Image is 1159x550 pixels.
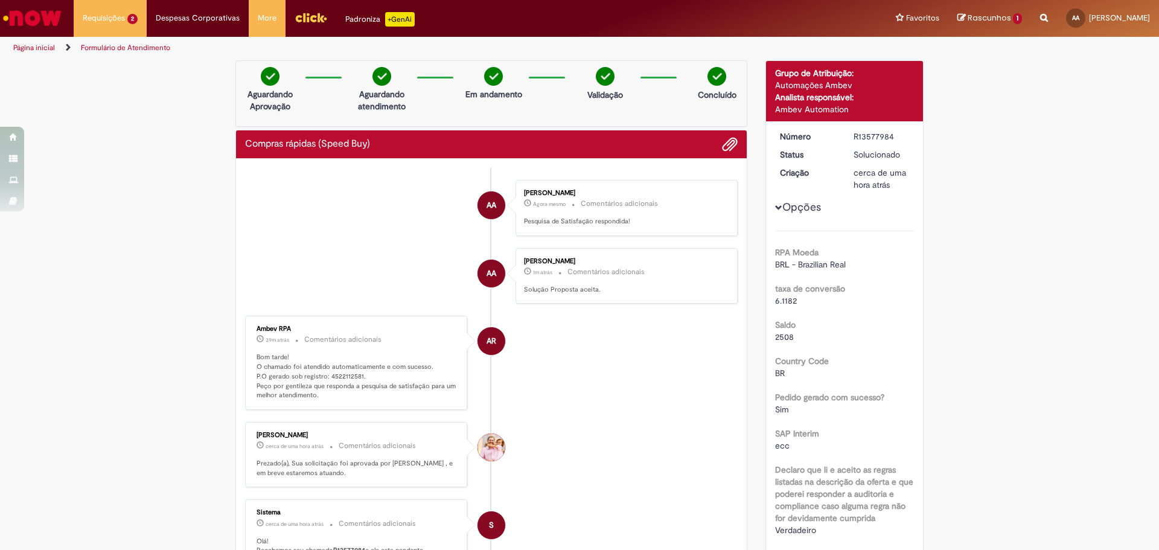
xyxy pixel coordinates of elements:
[257,509,458,516] div: Sistema
[477,260,505,287] div: Amanda Gabrieli Aparecida Almeida
[581,199,658,209] small: Comentários adicionais
[775,79,915,91] div: Automações Ambev
[775,247,819,258] b: RPA Moeda
[484,67,503,86] img: check-circle-green.png
[596,67,615,86] img: check-circle-green.png
[775,259,846,270] span: BRL - Brazilian Real
[257,432,458,439] div: [PERSON_NAME]
[477,327,505,355] div: Ambev RPA
[266,336,289,344] time: 29/09/2025 16:49:30
[1072,14,1079,22] span: AA
[156,12,240,24] span: Despesas Corporativas
[487,327,496,356] span: AR
[775,331,794,342] span: 2508
[372,67,391,86] img: check-circle-green.png
[261,67,279,86] img: check-circle-green.png
[257,459,458,478] p: Prezado(a), Sua solicitação foi aprovada por [PERSON_NAME] , e em breve estaremos atuando.
[353,88,411,112] p: Aguardando atendimento
[775,428,819,439] b: SAP Interim
[524,217,725,226] p: Pesquisa de Satisfação respondida!
[533,200,566,208] span: Agora mesmo
[81,43,170,53] a: Formulário de Atendimento
[266,443,324,450] time: 29/09/2025 16:00:33
[266,520,324,528] span: cerca de uma hora atrás
[854,167,906,190] time: 29/09/2025 15:59:42
[968,12,1011,24] span: Rascunhos
[533,269,552,276] span: 1m atrás
[854,149,910,161] div: Solucionado
[9,37,764,59] ul: Trilhas de página
[775,464,913,523] b: Declaro que li e aceito as regras listadas na descrição da oferta e que poderei responder a audit...
[906,12,939,24] span: Favoritos
[854,167,910,191] div: 29/09/2025 15:59:42
[245,139,370,150] h2: Compras rápidas (Speed Buy) Histórico de tíquete
[477,191,505,219] div: Amanda Gabrieli Aparecida Almeida
[524,258,725,265] div: [PERSON_NAME]
[295,8,327,27] img: click_logo_yellow_360x200.png
[127,14,138,24] span: 2
[477,433,505,461] div: Fernando Henrique De Souza
[854,167,906,190] span: cerca de uma hora atrás
[339,519,416,529] small: Comentários adicionais
[957,13,1022,24] a: Rascunhos
[385,12,415,27] p: +GenAi
[775,67,915,79] div: Grupo de Atribuição:
[477,511,505,539] div: System
[775,91,915,103] div: Analista responsável:
[698,89,736,101] p: Concluído
[304,334,382,345] small: Comentários adicionais
[771,149,845,161] dt: Status
[775,283,845,294] b: taxa de conversão
[587,89,623,101] p: Validação
[775,525,816,536] span: Verdadeiro
[83,12,125,24] span: Requisições
[533,269,552,276] time: 29/09/2025 17:26:56
[707,67,726,86] img: check-circle-green.png
[775,356,829,366] b: Country Code
[266,336,289,344] span: 39m atrás
[775,368,785,379] span: BR
[1089,13,1150,23] span: [PERSON_NAME]
[524,190,725,197] div: [PERSON_NAME]
[775,319,796,330] b: Saldo
[567,267,645,277] small: Comentários adicionais
[771,130,845,142] dt: Número
[1,6,63,30] img: ServiceNow
[266,443,324,450] span: cerca de uma hora atrás
[1013,13,1022,24] span: 1
[533,200,566,208] time: 29/09/2025 17:27:44
[775,103,915,115] div: Ambev Automation
[854,130,910,142] div: R13577984
[524,285,725,295] p: Solução Proposta aceita.
[487,191,496,220] span: AA
[258,12,276,24] span: More
[722,136,738,152] button: Adicionar anexos
[771,167,845,179] dt: Criação
[465,88,522,100] p: Em andamento
[266,520,324,528] time: 29/09/2025 15:59:54
[775,295,797,306] span: 6.1182
[257,353,458,400] p: Bom tarde! O chamado foi atendido automaticamente e com sucesso. P.O gerado sob registro: 4522112...
[487,259,496,288] span: AA
[775,392,884,403] b: Pedido gerado com sucesso?
[345,12,415,27] div: Padroniza
[775,440,790,451] span: ecc
[489,511,494,540] span: S
[339,441,416,451] small: Comentários adicionais
[13,43,55,53] a: Página inicial
[257,325,458,333] div: Ambev RPA
[241,88,299,112] p: Aguardando Aprovação
[775,404,789,415] span: Sim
